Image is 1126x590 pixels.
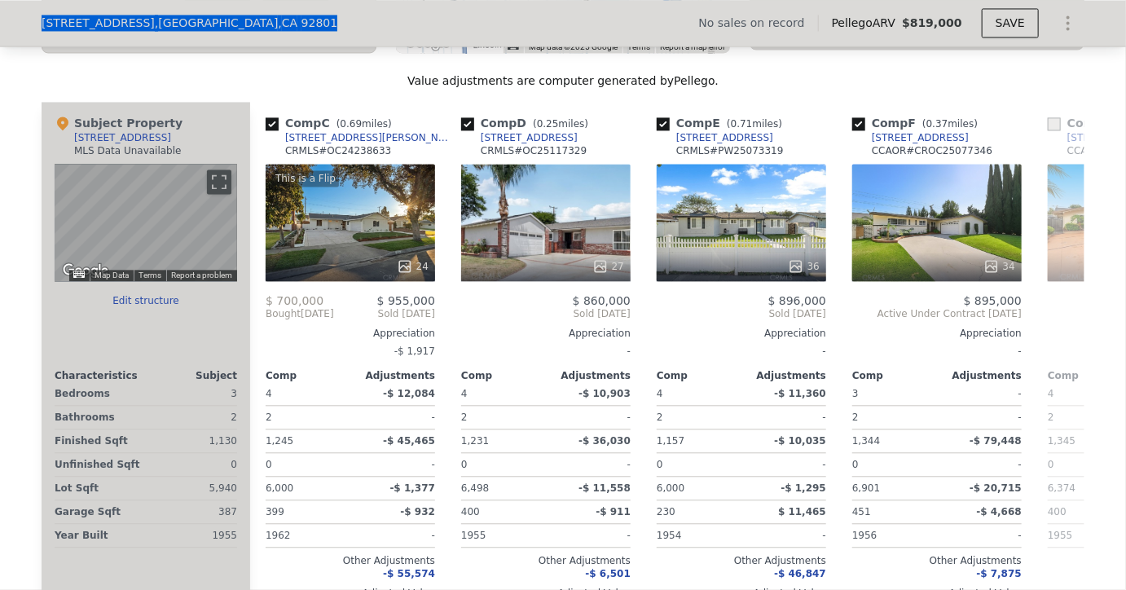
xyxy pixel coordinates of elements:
[285,131,455,144] div: [STREET_ADDRESS][PERSON_NAME]
[461,554,631,567] div: Other Adjustments
[266,327,435,340] div: Appreciation
[383,388,435,399] span: -$ 12,084
[940,406,1022,429] div: -
[781,482,826,494] span: -$ 1,295
[461,340,631,363] div: -
[461,406,543,429] div: 2
[55,369,146,382] div: Characteristics
[657,115,789,131] div: Comp E
[330,118,398,130] span: ( miles)
[657,435,684,447] span: 1,157
[676,144,784,157] div: CRMLS # PW25073319
[461,327,631,340] div: Appreciation
[940,453,1022,476] div: -
[774,568,826,579] span: -$ 46,847
[852,435,880,447] span: 1,344
[149,500,237,523] div: 387
[266,435,293,447] span: 1,245
[354,406,435,429] div: -
[657,369,741,382] div: Comp
[461,131,578,144] a: [STREET_ADDRESS]
[852,554,1022,567] div: Other Adjustments
[266,369,350,382] div: Comp
[461,482,489,494] span: 6,498
[872,131,969,144] div: [STREET_ADDRESS]
[977,506,1022,517] span: -$ 4,668
[657,482,684,494] span: 6,000
[207,170,231,194] button: Toggle fullscreen view
[55,164,237,281] div: Map
[340,118,362,130] span: 0.69
[549,406,631,429] div: -
[149,382,237,405] div: 3
[461,524,543,547] div: 1955
[549,524,631,547] div: -
[745,406,826,429] div: -
[852,115,984,131] div: Comp F
[481,131,578,144] div: [STREET_ADDRESS]
[832,15,903,31] span: Pellego ARV
[266,482,293,494] span: 6,000
[74,131,171,144] div: [STREET_ADDRESS]
[549,453,631,476] div: -
[1052,7,1084,39] button: Show Options
[55,115,183,131] div: Subject Property
[872,144,992,157] div: CCAOR # CROC25077346
[155,15,337,31] span: , [GEOGRAPHIC_DATA]
[55,406,143,429] div: Bathrooms
[55,477,143,500] div: Lot Sqft
[657,406,738,429] div: 2
[377,294,435,307] span: $ 955,000
[852,307,1022,320] span: Active Under Contract [DATE]
[42,15,155,31] span: [STREET_ADDRESS]
[578,435,631,447] span: -$ 36,030
[42,73,1084,89] div: Value adjustments are computer generated by Pellego .
[940,524,1022,547] div: -
[852,459,859,470] span: 0
[940,382,1022,405] div: -
[657,459,663,470] span: 0
[55,294,237,307] button: Edit structure
[266,506,284,517] span: 399
[657,506,675,517] span: 230
[461,369,546,382] div: Comp
[852,482,880,494] span: 6,901
[778,506,826,517] span: $ 11,465
[74,144,182,157] div: MLS Data Unavailable
[852,388,859,399] span: 3
[266,307,334,320] div: [DATE]
[266,406,347,429] div: 2
[139,271,161,280] a: Terms (opens in new tab)
[578,388,631,399] span: -$ 10,903
[1048,506,1067,517] span: 400
[529,42,618,51] span: Map data ©2025 Google
[745,524,826,547] div: -
[964,294,1022,307] span: $ 895,000
[1048,388,1054,399] span: 4
[657,524,738,547] div: 1954
[272,170,339,187] div: This is a Flip
[657,554,826,567] div: Other Adjustments
[171,271,232,280] a: Report a problem
[657,307,826,320] span: Sold [DATE]
[73,271,85,278] button: Keyboard shortcuts
[400,506,435,517] span: -$ 932
[481,144,587,157] div: CRMLS # OC25117329
[970,435,1022,447] span: -$ 79,448
[354,453,435,476] div: -
[461,307,631,320] span: Sold [DATE]
[149,429,237,452] div: 1,130
[788,258,820,275] div: 36
[397,258,429,275] div: 24
[266,388,272,399] span: 4
[266,294,323,307] span: $ 700,000
[55,453,143,476] div: Unfinished Sqft
[926,118,948,130] span: 0.37
[266,131,455,144] a: [STREET_ADDRESS][PERSON_NAME]
[676,131,773,144] div: [STREET_ADDRESS]
[902,16,962,29] span: $819,000
[383,568,435,579] span: -$ 55,574
[55,500,143,523] div: Garage Sqft
[394,346,435,357] span: -$ 1,917
[285,144,391,157] div: CRMLS # OC24238633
